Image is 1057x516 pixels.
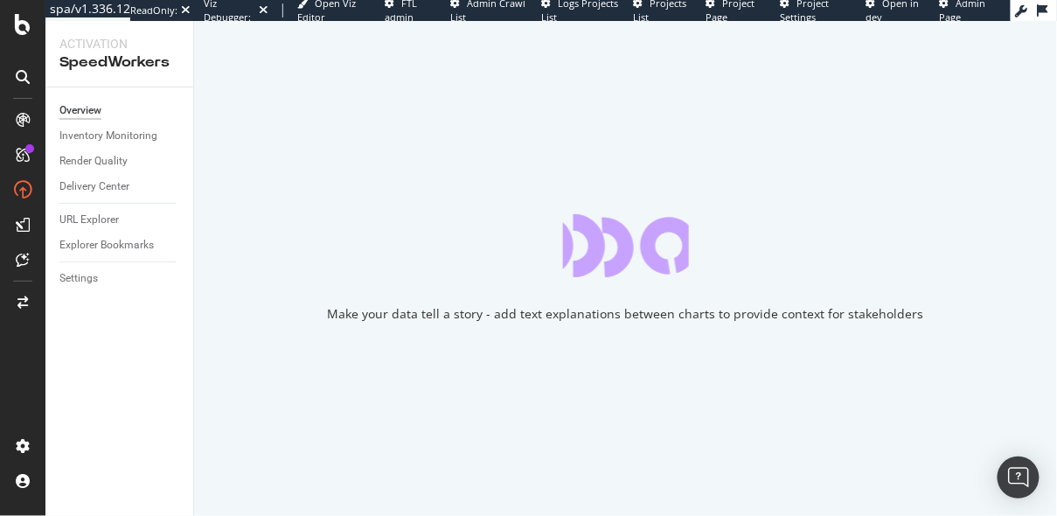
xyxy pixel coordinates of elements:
[59,152,181,171] a: Render Quality
[59,269,98,288] div: Settings
[59,211,181,229] a: URL Explorer
[59,52,179,73] div: SpeedWorkers
[59,178,129,196] div: Delivery Center
[998,457,1040,499] div: Open Intercom Messenger
[59,101,101,120] div: Overview
[59,152,128,171] div: Render Quality
[59,35,179,52] div: Activation
[59,178,181,196] a: Delivery Center
[59,101,181,120] a: Overview
[59,236,154,255] div: Explorer Bookmarks
[59,269,181,288] a: Settings
[328,305,924,323] div: Make your data tell a story - add text explanations between charts to provide context for stakeho...
[130,3,177,17] div: ReadOnly:
[563,214,689,277] div: animation
[59,236,181,255] a: Explorer Bookmarks
[59,127,157,145] div: Inventory Monitoring
[59,211,119,229] div: URL Explorer
[59,127,181,145] a: Inventory Monitoring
